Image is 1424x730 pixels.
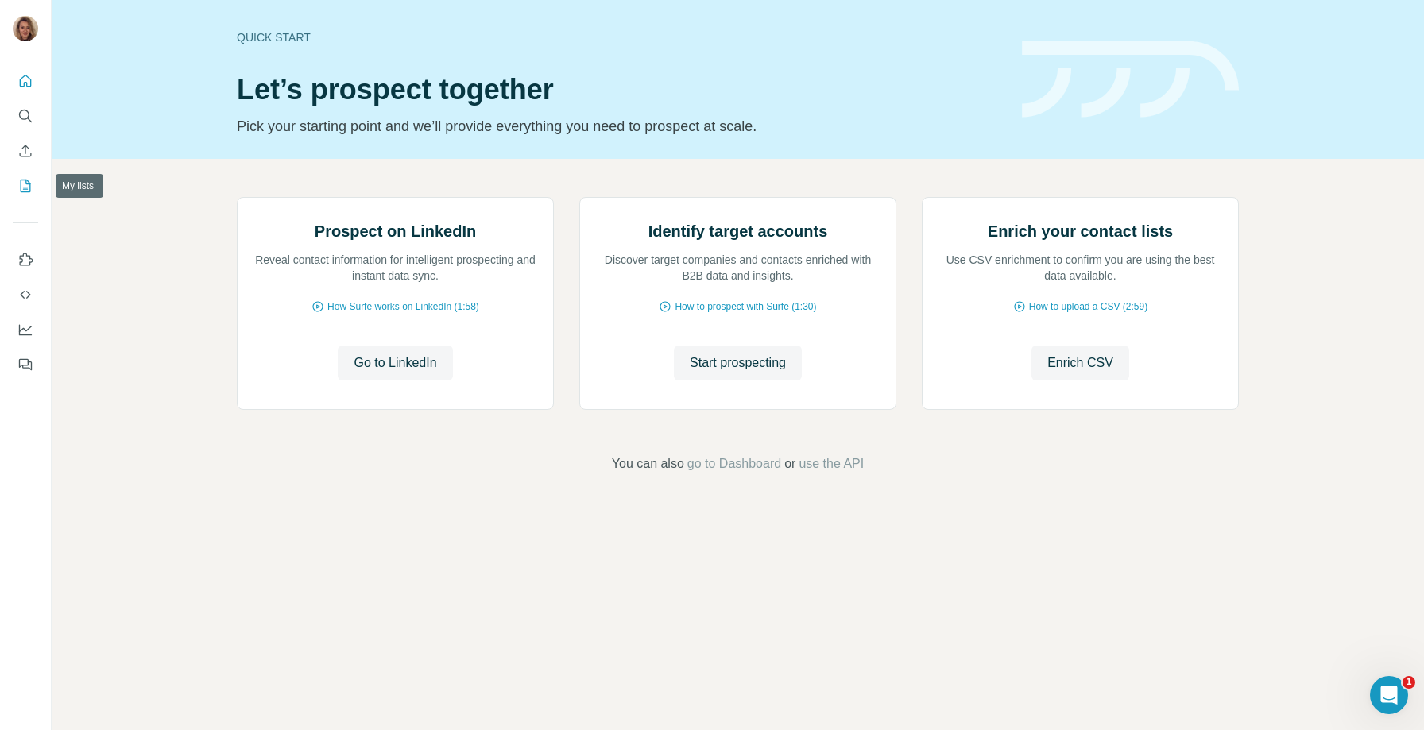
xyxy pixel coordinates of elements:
[13,137,38,165] button: Enrich CSV
[612,454,684,473] span: You can also
[1370,676,1408,714] iframe: Intercom live chat
[690,353,786,373] span: Start prospecting
[799,454,864,473] button: use the API
[354,353,436,373] span: Go to LinkedIn
[237,29,1003,45] div: Quick start
[938,252,1222,284] p: Use CSV enrichment to confirm you are using the best data available.
[13,245,38,274] button: Use Surfe on LinkedIn
[675,299,816,314] span: How to prospect with Surfe (1:30)
[1403,676,1415,689] span: 1
[13,350,38,379] button: Feedback
[13,102,38,130] button: Search
[687,454,781,473] button: go to Dashboard
[1031,346,1129,380] button: Enrich CSV
[315,220,476,242] h2: Prospect on LinkedIn
[13,280,38,309] button: Use Surfe API
[13,172,38,200] button: My lists
[988,220,1173,242] h2: Enrich your contact lists
[338,346,452,380] button: Go to LinkedIn
[674,346,802,380] button: Start prospecting
[648,220,828,242] h2: Identify target accounts
[237,74,1003,106] h1: Let’s prospect together
[13,315,38,344] button: Dashboard
[13,16,38,41] img: Avatar
[253,252,537,284] p: Reveal contact information for intelligent prospecting and instant data sync.
[13,67,38,95] button: Quick start
[596,252,880,284] p: Discover target companies and contacts enriched with B2B data and insights.
[1022,41,1239,118] img: banner
[1029,299,1147,314] span: How to upload a CSV (2:59)
[327,299,479,314] span: How Surfe works on LinkedIn (1:58)
[1047,353,1113,373] span: Enrich CSV
[784,454,795,473] span: or
[237,115,1003,137] p: Pick your starting point and we’ll provide everything you need to prospect at scale.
